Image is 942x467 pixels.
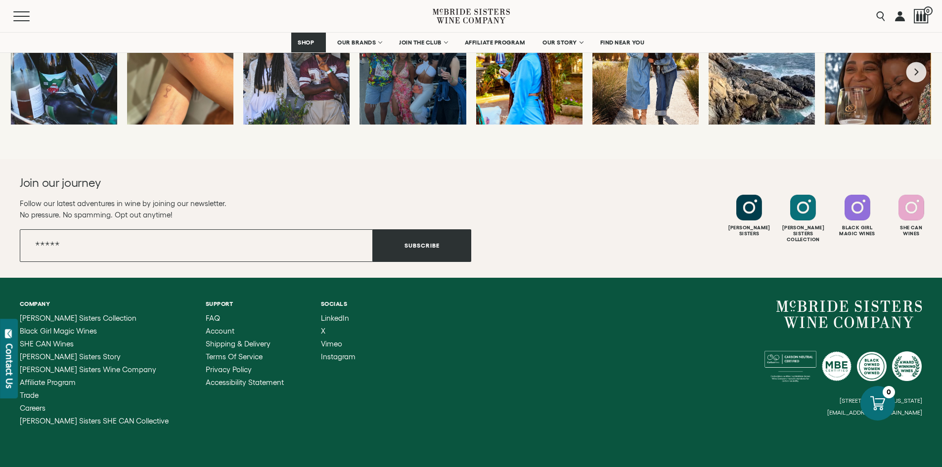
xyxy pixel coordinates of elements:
[20,391,39,399] span: Trade
[206,366,284,374] a: Privacy Policy
[20,391,169,399] a: Trade
[243,19,350,125] a: Wine was flowing, music was bumping, and good vibes all around . We had a tim...
[20,327,169,335] a: Black Girl Magic Wines
[321,327,325,335] span: X
[359,19,466,125] a: Day one of @bluenotejazzfestival was a success! See you all tomorrow at the @...
[723,195,775,237] a: Follow McBride Sisters on Instagram [PERSON_NAME]Sisters
[20,365,156,374] span: [PERSON_NAME] Sisters Wine Company
[20,366,169,374] a: McBride Sisters Wine Company
[776,300,922,328] a: McBride Sisters Wine Company
[536,33,589,52] a: OUR STORY
[321,327,356,335] a: X
[393,33,453,52] a: JOIN THE CLUB
[924,6,933,15] span: 0
[832,225,883,237] div: Black Girl Magic Wines
[206,314,220,322] span: FAQ
[20,175,426,191] h2: Join our journey
[321,314,356,322] a: LinkedIn
[206,365,252,374] span: Privacy Policy
[600,39,645,46] span: FIND NEAR YOU
[20,417,169,425] span: [PERSON_NAME] Sisters SHE CAN Collective
[298,39,314,46] span: SHOP
[825,19,931,125] a: On August 16, join us at KQED for Fresh Glass Uncorked, an evening of wine, c...
[331,33,388,52] a: OUR BRANDS
[399,39,442,46] span: JOIN THE CLUB
[723,225,775,237] div: [PERSON_NAME] Sisters
[840,397,922,404] small: [STREET_ADDRESS][US_STATE]
[206,353,284,361] a: Terms of Service
[20,229,373,262] input: Email
[542,39,577,46] span: OUR STORY
[206,340,284,348] a: Shipping & Delivery
[20,198,471,220] p: Follow our latest adventures in wine by joining our newsletter. No pressure. No spamming. Opt out...
[20,327,97,335] span: Black Girl Magic Wines
[594,33,651,52] a: FIND NEAR YOU
[827,409,922,416] small: [EMAIL_ADDRESS][DOMAIN_NAME]
[832,195,883,237] a: Follow Black Girl Magic Wines on Instagram Black GirlMagic Wines
[206,327,234,335] span: Account
[337,39,376,46] span: OUR BRANDS
[883,386,895,398] div: 0
[777,195,829,243] a: Follow McBride Sisters Collection on Instagram [PERSON_NAME] SistersCollection
[592,19,699,125] a: The vibes are in the air… harvest is getting closer here in California. With ...
[206,327,284,335] a: Account
[4,343,14,388] div: Contact Us
[20,404,169,412] a: Careers
[906,62,927,82] button: Next slide
[206,378,284,386] span: Accessibility Statement
[321,340,342,348] span: Vimeo
[465,39,525,46] span: AFFILIATE PROGRAM
[11,19,117,125] a: The wine was flowing, the music was soulful, and the energy? Unmatched. Here...
[20,340,74,348] span: SHE CAN Wines
[206,314,284,322] a: FAQ
[291,33,326,52] a: SHOP
[20,314,169,322] a: McBride Sisters Collection
[373,229,471,262] button: Subscribe
[206,379,284,386] a: Accessibility Statement
[20,379,169,386] a: Affiliate Program
[321,340,356,348] a: Vimeo
[127,19,233,125] a: Birthday ink 🍷✨ My daughter and I got matching wine glass tattoos as a symb...
[321,314,349,322] span: LinkedIn
[709,19,815,125] a: We talk a lot about the coasts of California and New Zealand. It’s because th...
[20,314,136,322] span: [PERSON_NAME] Sisters Collection
[20,378,76,386] span: Affiliate Program
[886,195,937,237] a: Follow SHE CAN Wines on Instagram She CanWines
[886,225,937,237] div: She Can Wines
[476,19,583,125] a: Happy Birthday to our very own ROBIN Today we raise a glass of McBride Sist...
[206,352,263,361] span: Terms of Service
[20,352,121,361] span: [PERSON_NAME] Sisters Story
[206,340,270,348] span: Shipping & Delivery
[20,340,169,348] a: SHE CAN Wines
[458,33,532,52] a: AFFILIATE PROGRAM
[13,11,49,21] button: Mobile Menu Trigger
[20,404,45,412] span: Careers
[20,353,169,361] a: McBride Sisters Story
[20,417,169,425] a: McBride Sisters SHE CAN Collective
[777,225,829,243] div: [PERSON_NAME] Sisters Collection
[321,353,356,361] a: Instagram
